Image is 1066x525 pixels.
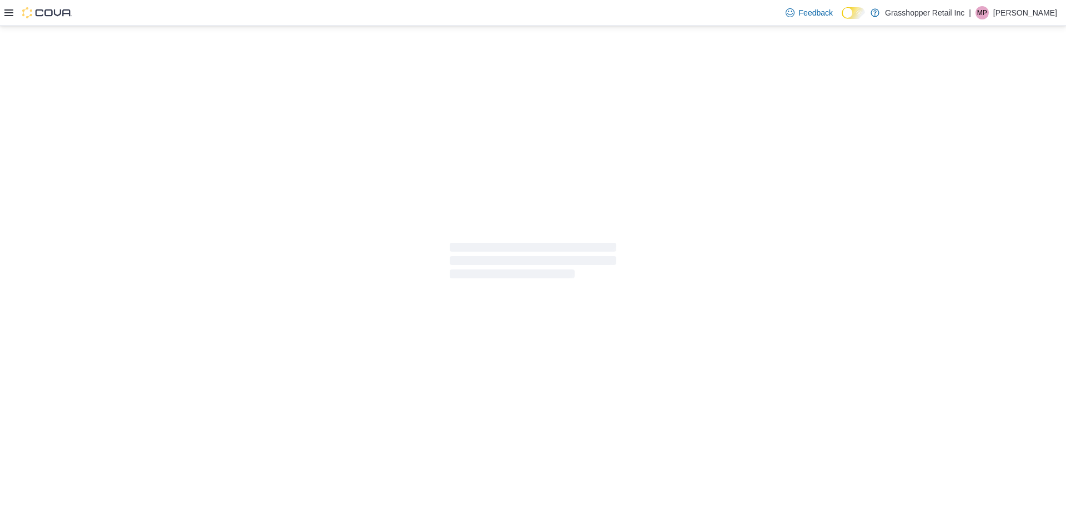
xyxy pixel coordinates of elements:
span: Loading [450,245,616,281]
span: Feedback [799,7,833,18]
img: Cova [22,7,72,18]
span: MP [977,6,987,19]
p: Grasshopper Retail Inc [885,6,964,19]
p: [PERSON_NAME] [993,6,1057,19]
input: Dark Mode [842,7,865,19]
p: | [969,6,971,19]
div: Marcella Pitre [976,6,989,19]
a: Feedback [781,2,837,24]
